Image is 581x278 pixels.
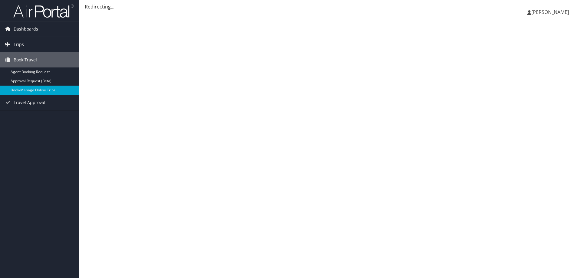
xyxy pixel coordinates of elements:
[14,95,45,110] span: Travel Approval
[14,37,24,52] span: Trips
[527,3,575,21] a: [PERSON_NAME]
[13,4,74,18] img: airportal-logo.png
[14,52,37,67] span: Book Travel
[85,3,575,10] div: Redirecting...
[531,9,569,15] span: [PERSON_NAME]
[14,21,38,37] span: Dashboards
